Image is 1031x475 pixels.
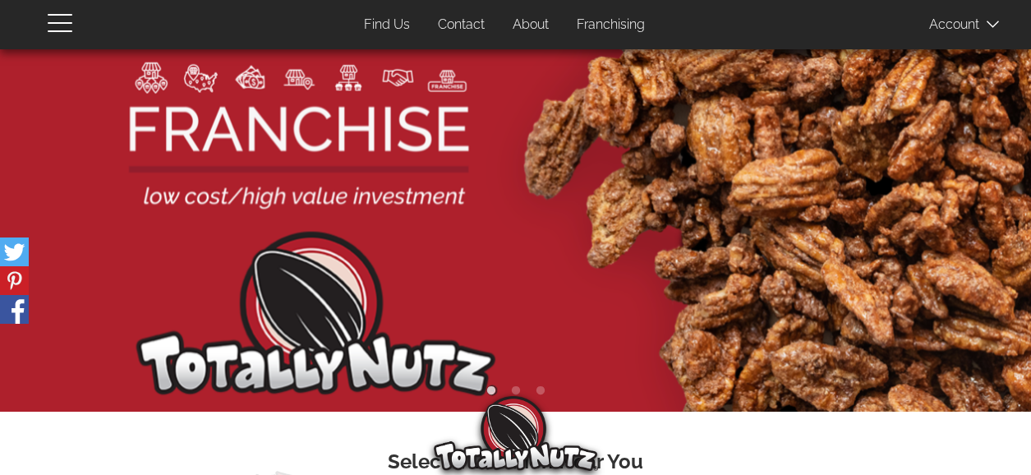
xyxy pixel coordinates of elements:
button: 2 of 3 [508,383,524,399]
a: Franchising [564,9,657,41]
button: 3 of 3 [532,383,549,399]
a: Find Us [352,9,422,41]
a: About [500,9,561,41]
button: 1 of 3 [483,383,499,399]
h3: Select a Location Near You [60,451,972,473]
img: Totally Nutz Logo [434,396,598,471]
a: Contact [426,9,497,41]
